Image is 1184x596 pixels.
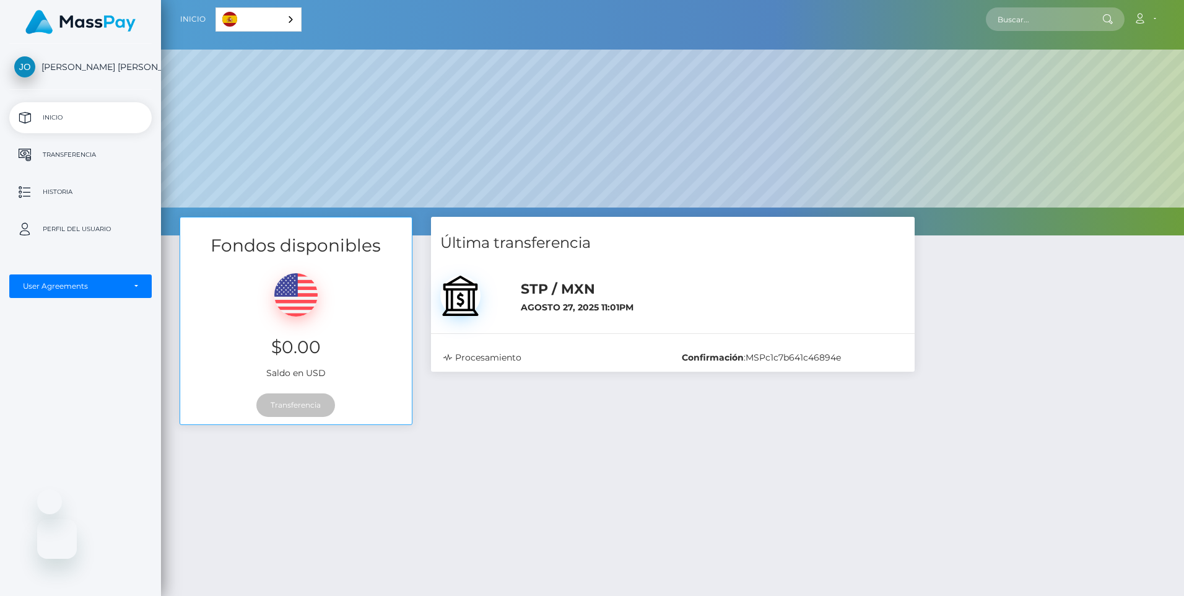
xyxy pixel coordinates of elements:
[440,232,905,254] h4: Última transferencia
[37,489,62,514] iframe: Cerrar mensaje
[23,281,124,291] div: User Agreements
[9,139,152,170] a: Transferencia
[440,276,481,316] img: bank.svg
[14,108,147,127] p: Inicio
[434,351,673,364] div: Procesamiento
[521,280,905,299] h5: STP / MXN
[521,302,905,313] h6: Agosto 27, 2025 11:01PM
[189,335,403,359] h3: $0.00
[9,177,152,208] a: Historia
[9,102,152,133] a: Inicio
[180,6,206,32] a: Inicio
[216,8,301,31] a: Español
[746,352,841,363] span: MSPc1c7b641c46894e
[215,7,302,32] aside: Language selected: Español
[180,234,412,258] h3: Fondos disponibles
[274,273,318,317] img: USD.png
[215,7,302,32] div: Language
[673,351,912,364] div: :
[14,220,147,239] p: Perfil del usuario
[9,274,152,298] button: User Agreements
[9,61,152,72] span: [PERSON_NAME] [PERSON_NAME]
[9,214,152,245] a: Perfil del usuario
[180,258,412,386] div: Saldo en USD
[14,146,147,164] p: Transferencia
[682,352,744,363] b: Confirmación
[14,183,147,201] p: Historia
[25,10,136,34] img: MassPay
[986,7,1102,31] input: Buscar...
